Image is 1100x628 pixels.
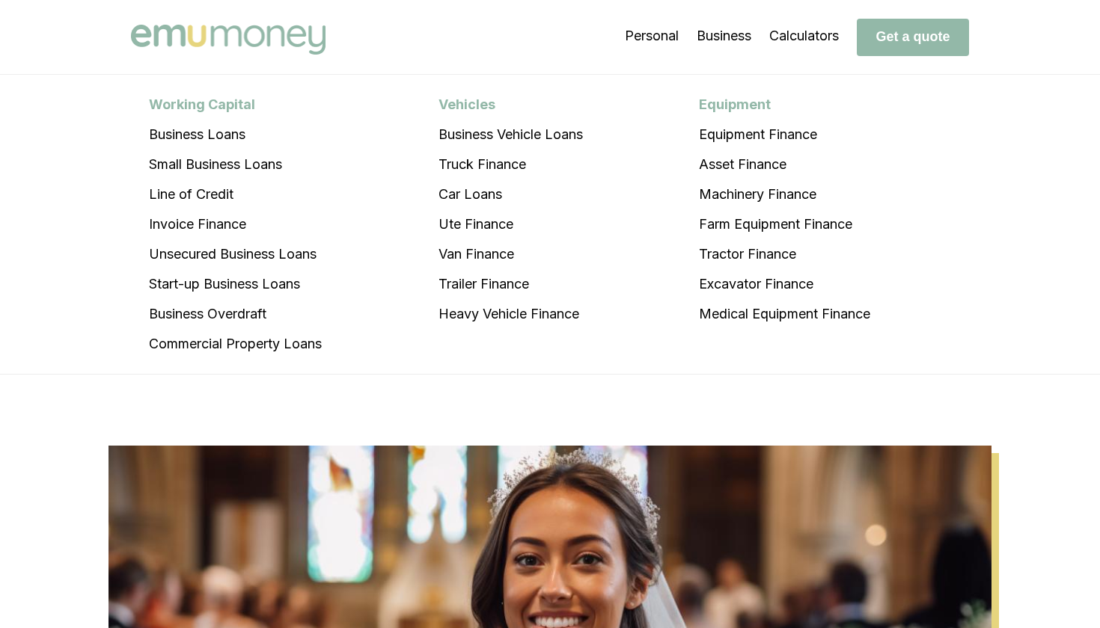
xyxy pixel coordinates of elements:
[131,90,340,120] div: Working Capital
[131,269,340,299] a: Start-up Business Loans
[421,269,601,299] a: Trailer Finance
[681,90,888,120] div: Equipment
[681,239,888,269] a: Tractor Finance
[681,179,888,209] a: Machinery Finance
[131,299,340,329] a: Business Overdraft
[131,239,340,269] a: Unsecured Business Loans
[421,179,601,209] a: Car Loans
[681,269,888,299] a: Excavator Finance
[857,28,969,44] a: Get a quote
[681,299,888,329] a: Medical Equipment Finance
[421,150,601,179] a: Truck Finance
[681,209,888,239] a: Farm Equipment Finance
[421,120,601,150] a: Business Vehicle Loans
[857,19,969,56] button: Get a quote
[131,209,340,239] a: Invoice Finance
[131,25,326,55] img: Emu Money logo
[421,239,601,269] a: Van Finance
[421,90,601,120] div: Vehicles
[131,120,340,150] a: Business Loans
[421,299,601,329] a: Heavy Vehicle Finance
[131,179,340,209] a: Line of Credit
[681,120,888,150] a: Equipment Finance
[421,209,601,239] a: Ute Finance
[131,329,340,359] a: Commercial Property Loans
[681,150,888,179] a: Asset Finance
[131,150,340,179] a: Small Business Loans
